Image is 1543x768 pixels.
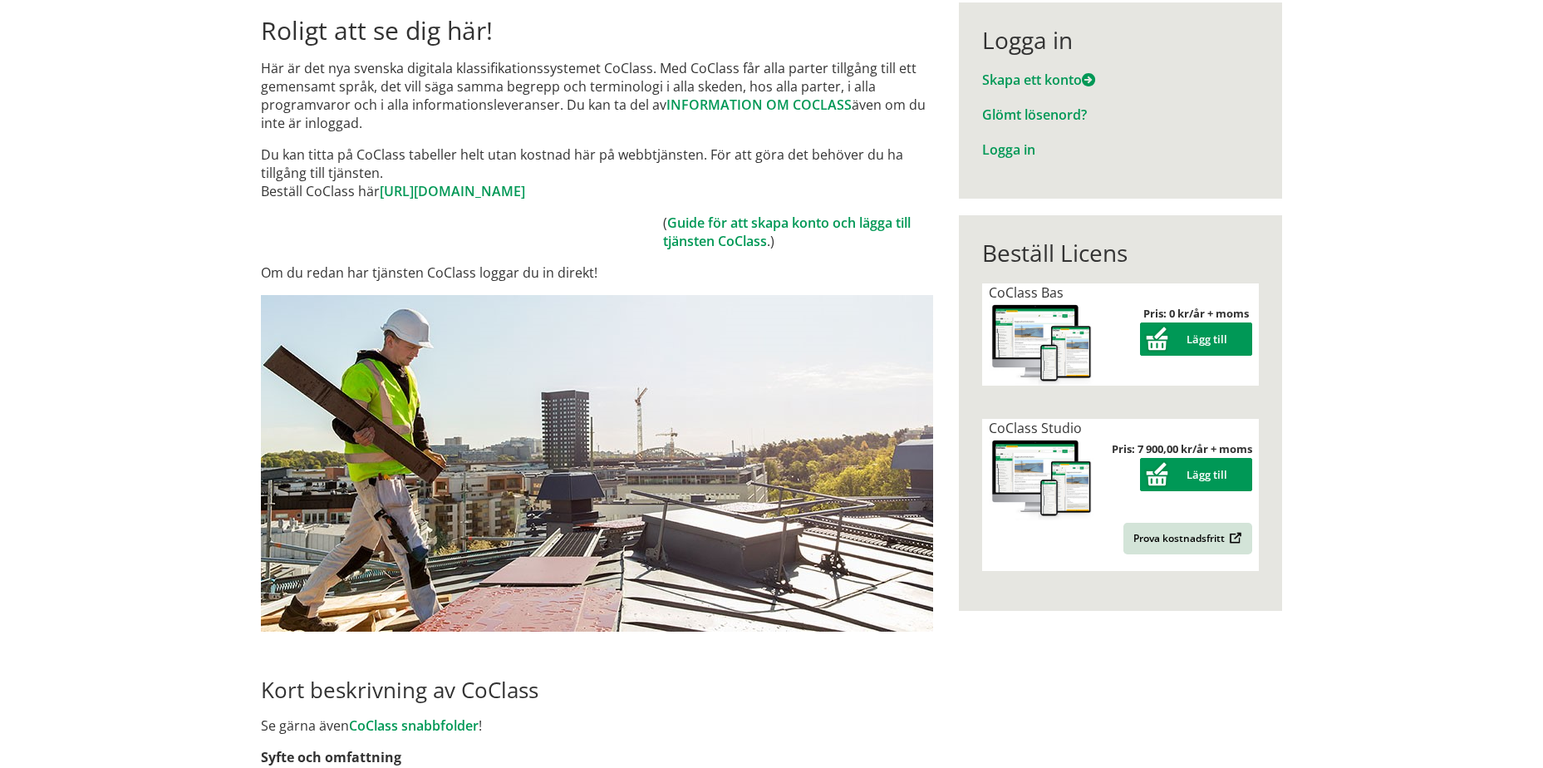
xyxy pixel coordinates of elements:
[982,239,1259,267] div: Beställ Licens
[261,263,933,282] p: Om du redan har tjänsten CoClass loggar du in direkt!
[663,214,933,250] td: ( .)
[261,716,933,735] p: Se gärna även !
[1140,467,1252,482] a: Lägg till
[989,419,1082,437] span: CoClass Studio
[261,748,401,766] strong: Syfte och omfattning
[989,437,1095,521] img: coclass-license.jpg
[1112,441,1252,456] strong: Pris: 7 900,00 kr/år + moms
[982,71,1095,89] a: Skapa ett konto
[349,716,479,735] a: CoClass snabbfolder
[1140,458,1252,491] button: Lägg till
[1226,532,1242,544] img: Outbound.png
[1123,523,1252,554] a: Prova kostnadsfritt
[261,677,933,703] h2: Kort beskrivning av CoClass
[1143,306,1249,321] strong: Pris: 0 kr/år + moms
[261,295,933,632] img: login.jpg
[261,16,933,46] h1: Roligt att se dig här!
[982,106,1087,124] a: Glömt lösenord?
[1140,322,1252,356] button: Lägg till
[666,96,852,114] a: INFORMATION OM COCLASS
[663,214,911,250] a: Guide för att skapa konto och lägga till tjänsten CoClass
[989,283,1064,302] span: CoClass Bas
[982,26,1259,54] div: Logga in
[989,302,1095,386] img: coclass-license.jpg
[261,59,933,132] p: Här är det nya svenska digitala klassifikationssystemet CoClass. Med CoClass får alla parter till...
[380,182,525,200] a: [URL][DOMAIN_NAME]
[982,140,1035,159] a: Logga in
[261,145,933,200] p: Du kan titta på CoClass tabeller helt utan kostnad här på webbtjänsten. För att göra det behöver ...
[1140,332,1252,347] a: Lägg till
